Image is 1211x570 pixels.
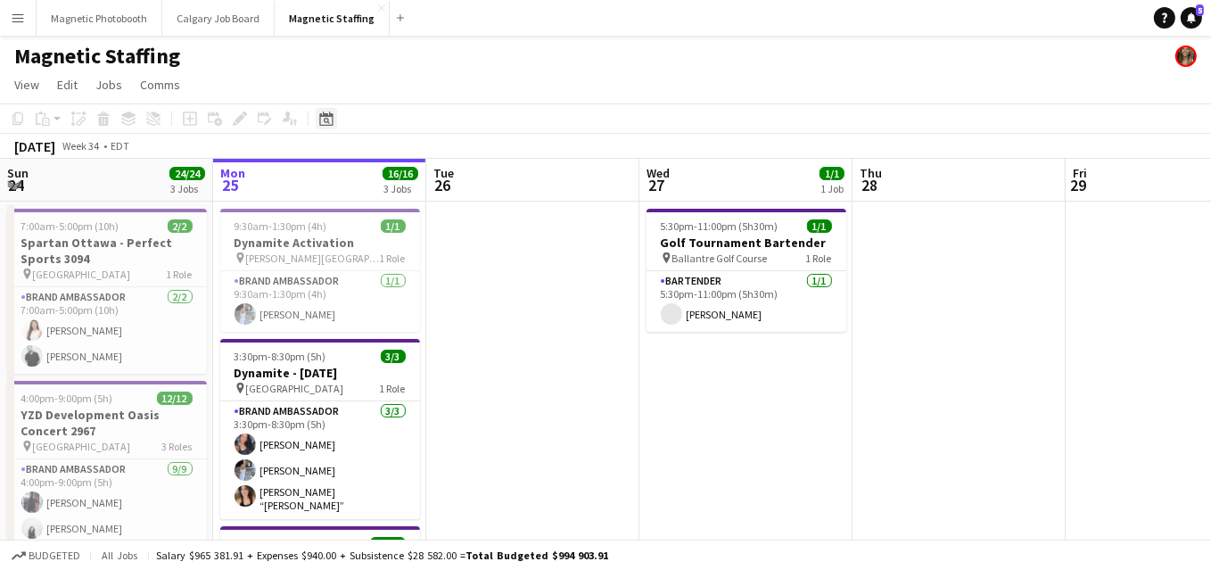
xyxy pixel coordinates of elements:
[246,252,380,265] span: [PERSON_NAME][GEOGRAPHIC_DATA]
[162,440,193,453] span: 3 Roles
[220,365,420,381] h3: Dynamite - [DATE]
[220,339,420,519] app-job-card: 3:30pm-8:30pm (5h)3/3Dynamite - [DATE] [GEOGRAPHIC_DATA]1 RoleBrand Ambassador3/33:30pm-8:30pm (5...
[820,182,844,195] div: 1 Job
[275,1,390,36] button: Magnetic Staffing
[59,139,103,153] span: Week 34
[218,175,245,195] span: 25
[383,182,417,195] div: 3 Jobs
[380,382,406,395] span: 1 Role
[1175,45,1197,67] app-user-avatar: Bianca Fantauzzi
[29,549,80,562] span: Budgeted
[431,175,454,195] span: 26
[807,219,832,233] span: 1/1
[220,401,420,519] app-card-role: Brand Ambassador3/33:30pm-8:30pm (5h)[PERSON_NAME][PERSON_NAME][PERSON_NAME] “[PERSON_NAME]” [PER...
[169,167,205,180] span: 24/24
[7,73,46,96] a: View
[220,165,245,181] span: Mon
[661,219,778,233] span: 5:30pm-11:00pm (5h30m)
[433,165,454,181] span: Tue
[168,219,193,233] span: 2/2
[647,209,846,332] app-job-card: 5:30pm-11:00pm (5h30m)1/1Golf Tournament Bartender Ballantre Golf Course1 RoleBartender1/15:30pm-...
[98,549,141,562] span: All jobs
[4,175,29,195] span: 24
[860,165,882,181] span: Thu
[156,549,608,562] div: Salary $965 381.91 + Expenses $940.00 + Subsistence $28 582.00 =
[381,219,406,233] span: 1/1
[14,77,39,93] span: View
[9,546,83,566] button: Budgeted
[220,235,420,251] h3: Dynamite Activation
[672,252,768,265] span: Ballantre Golf Course
[647,235,846,251] h3: Golf Tournament Bartender
[50,73,85,96] a: Edit
[133,73,187,96] a: Comms
[220,209,420,332] app-job-card: 9:30am-1:30pm (4h)1/1Dynamite Activation [PERSON_NAME][GEOGRAPHIC_DATA]1 RoleBrand Ambassador1/19...
[88,73,129,96] a: Jobs
[370,537,406,550] span: 12/12
[235,219,327,233] span: 9:30am-1:30pm (4h)
[33,268,131,281] span: [GEOGRAPHIC_DATA]
[647,165,670,181] span: Wed
[806,252,832,265] span: 1 Role
[235,537,326,550] span: 4:00pm-9:00pm (5h)
[7,287,207,374] app-card-role: Brand Ambassador2/27:00am-5:00pm (10h)[PERSON_NAME][PERSON_NAME]
[1070,175,1087,195] span: 29
[235,350,326,363] span: 3:30pm-8:30pm (5h)
[33,440,131,453] span: [GEOGRAPHIC_DATA]
[167,268,193,281] span: 1 Role
[383,167,418,180] span: 16/16
[465,549,608,562] span: Total Budgeted $994 903.91
[1196,4,1204,16] span: 5
[1073,165,1087,181] span: Fri
[14,137,55,155] div: [DATE]
[380,252,406,265] span: 1 Role
[14,43,180,70] h1: Magnetic Staffing
[170,182,204,195] div: 3 Jobs
[381,350,406,363] span: 3/3
[647,271,846,332] app-card-role: Bartender1/15:30pm-11:00pm (5h30m)[PERSON_NAME]
[21,219,119,233] span: 7:00am-5:00pm (10h)
[1181,7,1202,29] a: 5
[37,1,162,36] button: Magnetic Photobooth
[644,175,670,195] span: 27
[7,235,207,267] h3: Spartan Ottawa - Perfect Sports 3094
[7,407,207,439] h3: YZD Development Oasis Concert 2967
[820,167,844,180] span: 1/1
[857,175,882,195] span: 28
[140,77,180,93] span: Comms
[246,382,344,395] span: [GEOGRAPHIC_DATA]
[7,209,207,374] app-job-card: 7:00am-5:00pm (10h)2/2Spartan Ottawa - Perfect Sports 3094 [GEOGRAPHIC_DATA]1 RoleBrand Ambassado...
[220,271,420,332] app-card-role: Brand Ambassador1/19:30am-1:30pm (4h)[PERSON_NAME]
[7,165,29,181] span: Sun
[157,392,193,405] span: 12/12
[111,139,129,153] div: EDT
[57,77,78,93] span: Edit
[21,392,113,405] span: 4:00pm-9:00pm (5h)
[162,1,275,36] button: Calgary Job Board
[95,77,122,93] span: Jobs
